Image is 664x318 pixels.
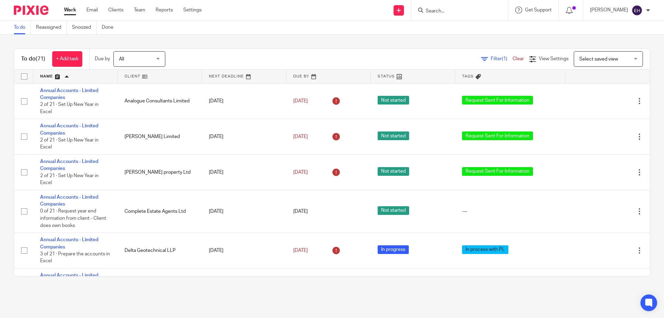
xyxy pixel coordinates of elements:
[378,206,409,215] span: Not started
[118,155,202,190] td: [PERSON_NAME] property Ltd
[293,248,308,253] span: [DATE]
[119,57,124,62] span: All
[579,57,618,62] span: Select saved view
[72,21,96,34] a: Snoozed
[86,7,98,13] a: Email
[513,56,524,61] a: Clear
[462,245,508,254] span: In process with PL
[202,83,286,119] td: [DATE]
[183,7,202,13] a: Settings
[462,74,474,78] span: Tags
[293,134,308,139] span: [DATE]
[462,96,533,105] span: Request Sent For Information
[134,7,145,13] a: Team
[425,8,487,15] input: Search
[502,56,507,61] span: (1)
[378,131,409,140] span: Not started
[202,268,286,311] td: [DATE]
[118,83,202,119] td: Analogue Consultants Limited
[293,170,308,175] span: [DATE]
[40,102,99,114] span: 2 of 21 · Set Up New Year in Excel
[14,21,31,34] a: To do
[108,7,123,13] a: Clients
[293,99,308,103] span: [DATE]
[40,209,106,228] span: 0 of 21 · Request year end information from client - Client does own books
[202,233,286,269] td: [DATE]
[36,56,45,62] span: (71)
[525,8,552,12] span: Get Support
[40,237,98,249] a: Annual Accounts - Limited Companies
[40,159,98,171] a: Annual Accounts - Limited Companies
[378,167,409,176] span: Not started
[14,6,48,15] img: Pixie
[40,138,99,150] span: 2 of 21 · Set Up New Year in Excel
[491,56,513,61] span: Filter
[378,96,409,105] span: Not started
[118,233,202,269] td: Delta Geotechnical LLP
[21,55,45,63] h1: To do
[631,5,643,16] img: svg%3E
[202,119,286,155] td: [DATE]
[378,245,409,254] span: In progress
[40,124,98,135] a: Annual Accounts - Limited Companies
[118,268,202,311] td: FJM Consulting Services Limited
[293,209,308,214] span: [DATE]
[156,7,173,13] a: Reports
[40,273,98,285] a: Annual Accounts - Limited Companies
[64,7,76,13] a: Work
[102,21,119,34] a: Done
[118,190,202,233] td: Complete Estate Agents Ltd
[590,7,628,13] p: [PERSON_NAME]
[462,167,533,176] span: Request Sent For Information
[95,55,110,62] p: Due by
[52,51,82,67] a: + Add task
[40,173,99,185] span: 2 of 21 · Set Up New Year in Excel
[40,88,98,100] a: Annual Accounts - Limited Companies
[539,56,569,61] span: View Settings
[202,155,286,190] td: [DATE]
[462,208,558,215] div: ---
[40,252,110,264] span: 3 of 21 · Prepare the accounts in Excel
[40,195,98,207] a: Annual Accounts - Limited Companies
[118,119,202,155] td: [PERSON_NAME] Limited
[202,190,286,233] td: [DATE]
[36,21,67,34] a: Reassigned
[462,131,533,140] span: Request Sent For Information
